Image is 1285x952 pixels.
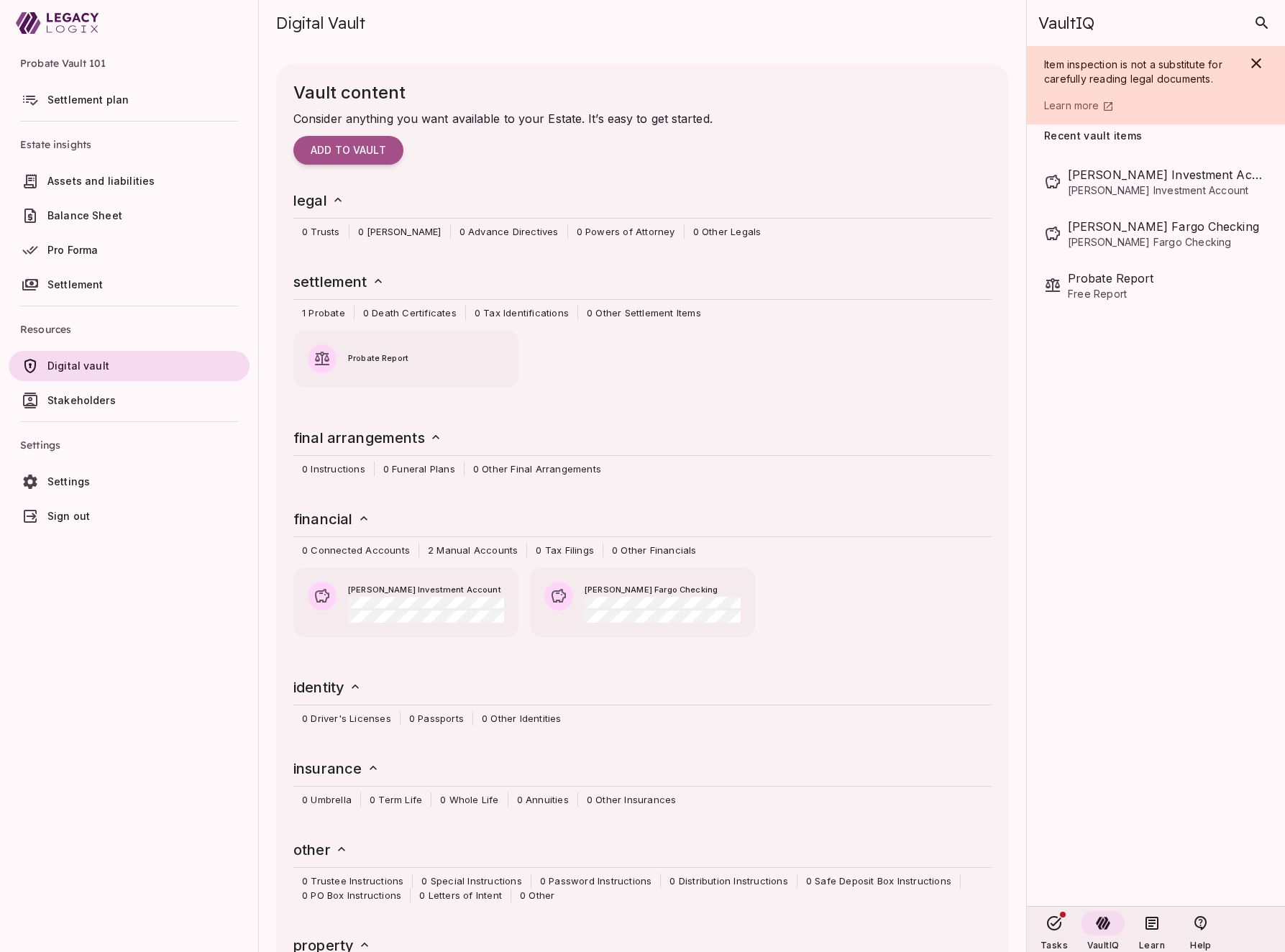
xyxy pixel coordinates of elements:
[466,306,577,320] span: 0 Tax Identifications
[279,419,1006,483] div: final arrangements 0 Instructions0 Funeral Plans0 Other Final Arrangements
[1068,166,1268,183] span: Schwab Investment Account
[1044,98,1233,113] a: Learn more
[1068,287,1268,301] span: Free Report
[401,711,472,726] span: 0 Passports
[293,757,380,780] h6: insurance
[9,201,250,231] a: Balance Sheet
[451,224,567,239] span: 0 Advance Directives
[9,501,250,531] a: Sign out
[293,136,403,165] button: Add to vault
[293,111,713,126] span: Consider anything you want available to your Estate. It’s easy to get started.
[1044,260,1268,311] div: Probate ReportFree Report
[293,792,360,807] span: 0 Umbrella
[279,500,1006,564] div: financial 0 Connected Accounts2 Manual Accounts0 Tax Filings0 Other Financials
[9,85,250,115] a: Settlement plan
[9,385,250,416] a: Stakeholders
[473,711,570,726] span: 0 Other Identities
[1068,183,1268,198] span: [PERSON_NAME] Investment Account
[1087,940,1119,951] span: VaultIQ
[375,462,464,476] span: 0 Funeral Plans
[361,792,431,807] span: 0 Term Life
[1041,940,1068,951] span: Tasks
[20,312,238,347] span: Resources
[531,874,661,888] span: 0 Password Instructions
[355,306,465,320] span: 0 Death Certificates
[293,224,349,239] span: 0 Trusts
[293,874,412,888] span: 0 Trustee Instructions
[1044,99,1099,111] span: Learn more
[293,462,374,476] span: 0 Instructions
[293,543,419,557] span: 0 Connected Accounts
[279,831,1006,910] div: other 0 Trustee Instructions0 Special Instructions0 Password Instructions0 Distribution Instructi...
[530,567,755,637] button: [PERSON_NAME] Fargo Checking
[419,543,526,557] span: 2 Manual Accounts
[661,874,796,888] span: 0 Distribution Instructions
[276,13,365,33] span: Digital Vault
[47,510,90,522] span: Sign out
[9,270,250,300] a: Settlement
[797,874,960,888] span: 0 Safe Deposit Box Instructions
[311,144,386,157] span: Add to vault
[293,189,345,212] h6: legal
[1190,940,1211,951] span: Help
[20,428,238,462] span: Settings
[411,888,511,902] span: 0 Letters of Intent
[431,792,507,807] span: 0 Whole Life
[293,838,349,861] h6: other
[20,127,238,162] span: Estate insights
[293,508,371,531] h6: financial
[293,82,406,103] span: Vault content
[293,711,400,726] span: 0 Driver's Licenses
[293,567,518,637] button: [PERSON_NAME] Investment Account
[47,475,90,488] span: Settings
[1044,58,1225,85] span: Item inspection is not a substitute for carefully reading legal documents.
[1044,156,1268,208] div: [PERSON_NAME] Investment Account[PERSON_NAME] Investment Account
[1068,235,1268,250] span: [PERSON_NAME] Fargo Checking
[47,175,155,187] span: Assets and liabilities
[20,46,238,81] span: Probate Vault 101
[527,543,603,557] span: 0 Tax Filings
[685,224,770,239] span: 0 Other Legals
[1044,130,1142,145] span: Recent vault items
[1068,270,1268,287] span: Probate Report
[293,426,443,449] h6: final arrangements
[9,235,250,265] a: Pro Forma
[511,888,563,902] span: 0 Other
[1068,218,1268,235] span: Wells Fargo Checking
[47,244,98,256] span: Pro Forma
[47,93,129,106] span: Settlement plan
[1044,208,1268,260] div: [PERSON_NAME] Fargo Checking[PERSON_NAME] Fargo Checking
[585,584,741,597] span: [PERSON_NAME] Fargo Checking
[1038,13,1094,33] span: VaultIQ
[293,330,518,388] button: Probate Report
[9,467,250,497] a: Settings
[348,584,504,597] span: [PERSON_NAME] Investment Account
[413,874,530,888] span: 0 Special Instructions
[1139,940,1165,951] span: Learn
[47,394,116,406] span: Stakeholders
[279,750,1006,814] div: insurance 0 Umbrella0 Term Life0 Whole Life0 Annuities0 Other Insurances
[293,676,362,699] h6: identity
[578,792,685,807] span: 0 Other Insurances
[568,224,684,239] span: 0 Powers of Attorney
[603,543,705,557] span: 0 Other Financials
[9,166,250,196] a: Assets and liabilities
[9,351,250,381] a: Digital vault
[47,209,122,221] span: Balance Sheet
[293,270,385,293] h6: settlement
[465,462,610,476] span: 0 Other Final Arrangements
[47,360,109,372] span: Digital vault
[348,352,504,365] span: Probate Report
[47,278,104,290] span: Settlement
[349,224,450,239] span: 0 [PERSON_NAME]
[293,306,354,320] span: 1 Probate
[293,888,410,902] span: 0 PO Box Instructions
[578,306,710,320] span: 0 Other Settlement Items
[279,669,1006,733] div: identity 0 Driver's Licenses0 Passports0 Other Identities
[279,182,1006,246] div: legal 0 Trusts0 [PERSON_NAME]0 Advance Directives0 Powers of Attorney0 Other Legals
[279,263,1006,327] div: settlement 1 Probate0 Death Certificates0 Tax Identifications0 Other Settlement Items
[508,792,577,807] span: 0 Annuities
